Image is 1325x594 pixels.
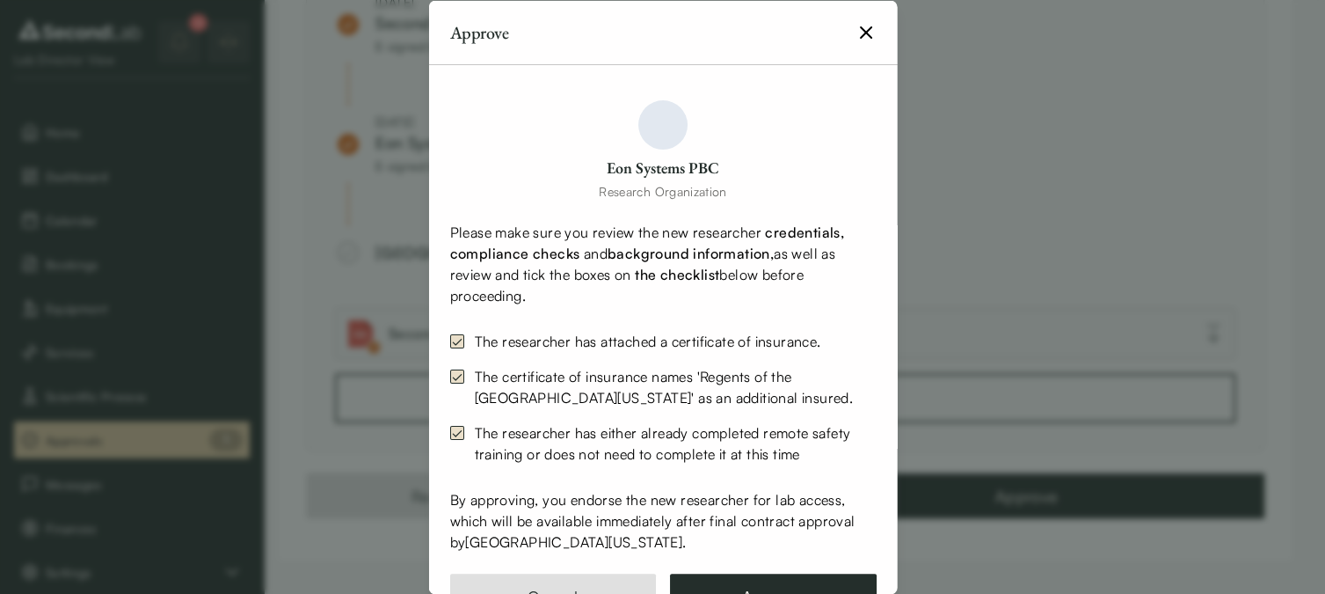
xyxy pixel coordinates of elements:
div: By approving, you endorse the new researcher for lab access, which will be available immediately ... [449,488,876,552]
span: the checklist [635,265,719,282]
label: The researcher has either already completed remote safety training or does not need to complete i... [474,422,876,464]
div: Eon Systems PBC [449,156,876,178]
div: Please make sure you review the new researcher and as well as review and tick the boxes on below ... [449,221,876,305]
label: The certificate of insurance names ' Regents of the [GEOGRAPHIC_DATA][US_STATE] ' as an additiona... [474,365,876,407]
h2: Approve [449,23,508,40]
span: background information, [607,244,773,261]
label: The researcher has attached a certificate of insurance. [474,330,820,351]
div: Research Organization [449,181,876,200]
